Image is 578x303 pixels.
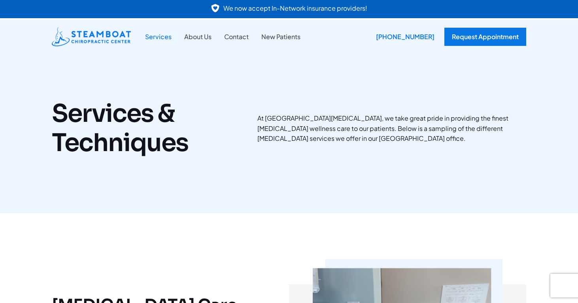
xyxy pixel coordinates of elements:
[178,32,218,42] a: About Us
[52,27,131,46] img: Steamboat Chiropractic Center
[218,32,255,42] a: Contact
[52,99,242,158] h1: Services & Techniques
[255,32,307,42] a: New Patients
[444,28,526,46] a: Request Appointment
[257,113,526,144] p: At [GEOGRAPHIC_DATA][MEDICAL_DATA], we take great pride in providing the finest [MEDICAL_DATA] we...
[139,32,178,42] a: Services
[370,28,436,46] a: [PHONE_NUMBER]
[139,32,307,42] nav: Site Navigation
[370,28,440,46] div: [PHONE_NUMBER]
